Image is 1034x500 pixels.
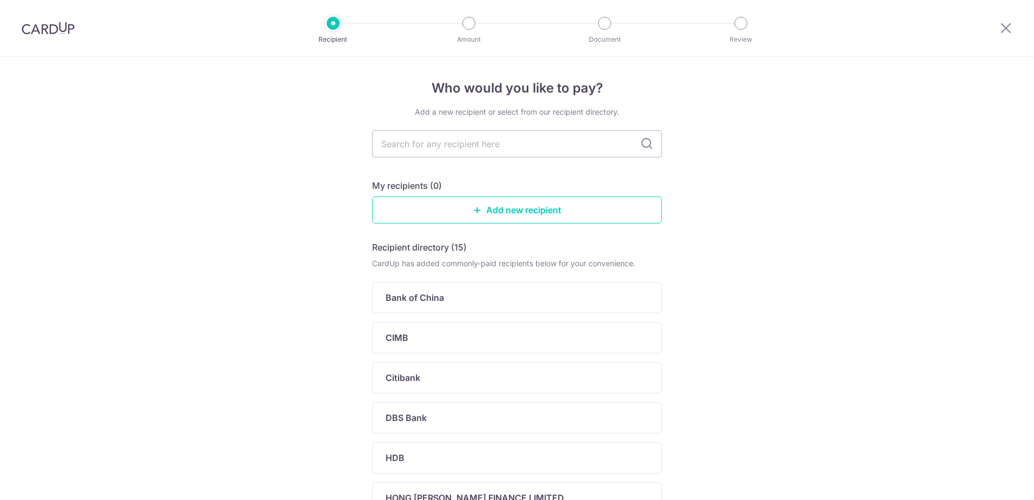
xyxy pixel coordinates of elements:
a: Add new recipient [372,196,662,223]
p: DBS Bank [386,411,427,424]
input: Search for any recipient here [372,130,662,157]
p: Bank of China [386,291,444,304]
h5: Recipient directory (15) [372,241,467,254]
p: Amount [429,34,509,45]
div: Add a new recipient or select from our recipient directory. [372,107,662,117]
h4: Who would you like to pay? [372,78,662,98]
p: Recipient [293,34,373,45]
p: HDB [386,451,405,464]
p: CIMB [386,331,408,344]
p: Review [701,34,781,45]
p: Document [565,34,645,45]
img: CardUp [22,22,75,35]
div: CardUp has added commonly-paid recipients below for your convenience. [372,258,662,269]
p: Citibank [386,371,420,384]
h5: My recipients (0) [372,179,442,192]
